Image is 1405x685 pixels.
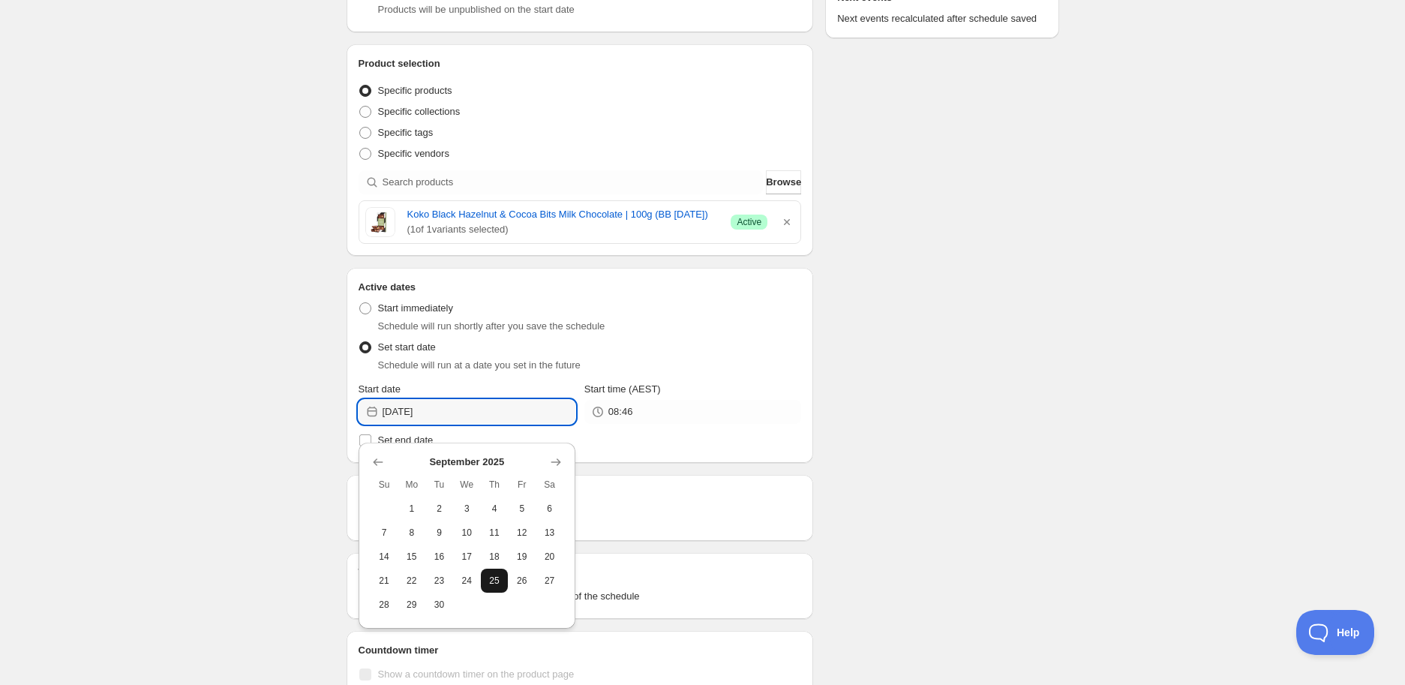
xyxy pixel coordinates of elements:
th: Friday [508,473,536,497]
span: Specific tags [378,127,434,138]
button: Show previous month, August 2025 [368,452,389,473]
span: Browse [766,175,801,190]
button: Monday September 15 2025 [398,545,425,569]
span: 5 [514,503,530,515]
span: Su [377,479,392,491]
button: Tuesday September 23 2025 [425,569,453,593]
button: Tuesday September 9 2025 [425,521,453,545]
th: Wednesday [453,473,481,497]
span: 1 [404,503,419,515]
button: Wednesday September 10 2025 [453,521,481,545]
span: 11 [487,527,503,539]
button: Monday September 8 2025 [398,521,425,545]
input: Search products [383,170,764,194]
th: Sunday [371,473,398,497]
span: Start date [359,383,401,395]
span: 17 [459,551,475,563]
span: 19 [514,551,530,563]
span: Schedule will run at a date you set in the future [378,359,581,371]
button: Thursday September 25 2025 [481,569,509,593]
img: Hazelnut & Cocoa Bits Milk 100g-Indulgence-Koko Black-iPantry-australia [365,207,395,237]
span: Tu [431,479,447,491]
span: 9 [431,527,447,539]
span: 10 [459,527,475,539]
span: 22 [404,575,419,587]
span: 30 [431,599,447,611]
th: Tuesday [425,473,453,497]
span: Start immediately [378,302,453,314]
th: Thursday [481,473,509,497]
button: Tuesday September 30 2025 [425,593,453,617]
h2: Tags [359,565,802,580]
span: 24 [459,575,475,587]
span: Products will be unpublished on the start date [378,4,575,15]
span: Active [737,216,761,228]
span: We [459,479,475,491]
span: Th [487,479,503,491]
th: Monday [398,473,425,497]
span: Schedule will run shortly after you save the schedule [378,320,605,332]
button: Saturday September 27 2025 [536,569,563,593]
button: Sunday September 14 2025 [371,545,398,569]
button: Monday September 1 2025 [398,497,425,521]
span: 29 [404,599,419,611]
button: Friday September 5 2025 [508,497,536,521]
span: 8 [404,527,419,539]
th: Saturday [536,473,563,497]
button: Wednesday September 3 2025 [453,497,481,521]
span: 6 [542,503,557,515]
span: 23 [431,575,447,587]
span: Show a countdown timer on the product page [378,668,575,680]
span: Set start date [378,341,436,353]
button: Tuesday September 2 2025 [425,497,453,521]
button: Saturday September 6 2025 [536,497,563,521]
button: Friday September 12 2025 [508,521,536,545]
iframe: Toggle Customer Support [1296,610,1375,655]
button: Thursday September 11 2025 [481,521,509,545]
span: 28 [377,599,392,611]
span: 3 [459,503,475,515]
button: Tuesday September 16 2025 [425,545,453,569]
button: Saturday September 20 2025 [536,545,563,569]
span: Sa [542,479,557,491]
span: Mo [404,479,419,491]
span: 20 [542,551,557,563]
span: 18 [487,551,503,563]
span: Set end date [378,434,434,446]
button: Friday September 26 2025 [508,569,536,593]
button: Monday September 22 2025 [398,569,425,593]
span: 4 [487,503,503,515]
span: 27 [542,575,557,587]
button: Monday September 29 2025 [398,593,425,617]
button: Saturday September 13 2025 [536,521,563,545]
span: 7 [377,527,392,539]
span: 25 [487,575,503,587]
span: 12 [514,527,530,539]
span: 13 [542,527,557,539]
span: 2 [431,503,447,515]
button: Sunday September 7 2025 [371,521,398,545]
span: 16 [431,551,447,563]
span: Specific collections [378,106,461,117]
button: Thursday September 18 2025 [481,545,509,569]
h2: Countdown timer [359,643,802,658]
span: ( 1 of 1 variants selected) [407,222,719,237]
span: Fr [514,479,530,491]
button: Wednesday September 17 2025 [453,545,481,569]
button: Wednesday September 24 2025 [453,569,481,593]
span: Specific products [378,85,452,96]
button: Show next month, October 2025 [545,452,566,473]
h2: Product selection [359,56,802,71]
span: 21 [377,575,392,587]
span: 14 [377,551,392,563]
button: Browse [766,170,801,194]
button: Thursday September 4 2025 [481,497,509,521]
h2: Repeating [359,487,802,502]
button: Sunday September 28 2025 [371,593,398,617]
span: Start time (AEST) [584,383,661,395]
span: 15 [404,551,419,563]
button: Sunday September 21 2025 [371,569,398,593]
span: Specific vendors [378,148,449,159]
button: Friday September 19 2025 [508,545,536,569]
p: Next events recalculated after schedule saved [837,11,1046,26]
